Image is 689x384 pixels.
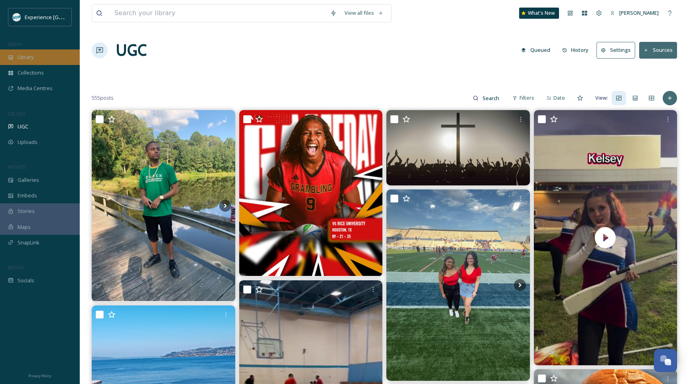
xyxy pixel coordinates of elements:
a: Settings [596,42,639,58]
span: Maps [18,223,31,231]
span: Media Centres [18,85,53,92]
button: Sources [639,42,677,58]
button: History [558,42,593,58]
img: 𝐆𝐀𝐌𝐄𝐃𝐀𝐘🤩 🆚: #25 Rice 📍: Holloway Field | Houston, TX. 🕰️: 12 p.m. 🎥: ESPN+ 📊: Live Stats (riceowl... [239,110,383,276]
img: Respect ya passion , stick to ya vision🎯 #fyp #gramfam [92,110,235,301]
a: View all files [341,5,387,21]
a: [PERSON_NAME] [606,5,663,21]
span: View: [595,94,608,102]
span: Library [18,53,33,61]
span: 555 posts [92,94,114,102]
a: History [558,42,597,58]
button: Settings [596,42,635,58]
span: Experience [GEOGRAPHIC_DATA] [25,13,104,21]
button: Open Chat [654,349,677,372]
span: MEDIA [8,41,22,47]
span: Uploads [18,138,37,146]
span: Galleries [18,176,39,184]
img: Decided to be a bulldog for the day ❤️💙 #latech #10 [386,189,530,380]
span: Privacy Policy [28,373,51,378]
img: thumbnail [533,110,677,365]
span: SOCIALS [8,264,24,270]
img: 24IZHUKKFBA4HCESFN4PRDEIEY.avif [13,13,21,21]
span: COLLECT [8,110,25,116]
img: Praise, worship, and refresh 🙌 🍒🫐After service, swing by for a loaded tea. 🍉🍓 🎉Exciting surprises... [386,110,530,185]
span: Filters [520,94,534,102]
span: Socials [18,277,34,284]
a: What's New [519,8,559,19]
button: Queued [517,42,554,58]
a: Privacy Policy [28,370,51,380]
input: Search your library [110,4,326,22]
video: Some “before and after” clips of the guard! We will miss Guitar Hero but we are so excited for ou... [533,110,677,365]
span: Embeds [18,192,37,199]
span: SnapLink [18,239,39,246]
a: Queued [517,42,558,58]
span: Collections [18,69,44,77]
span: WIDGETS [8,164,26,170]
span: [PERSON_NAME] [619,9,659,16]
a: UGC [116,38,147,62]
input: Search [478,90,504,106]
span: Stories [18,207,35,215]
span: Date [553,94,565,102]
span: UGC [18,123,28,130]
